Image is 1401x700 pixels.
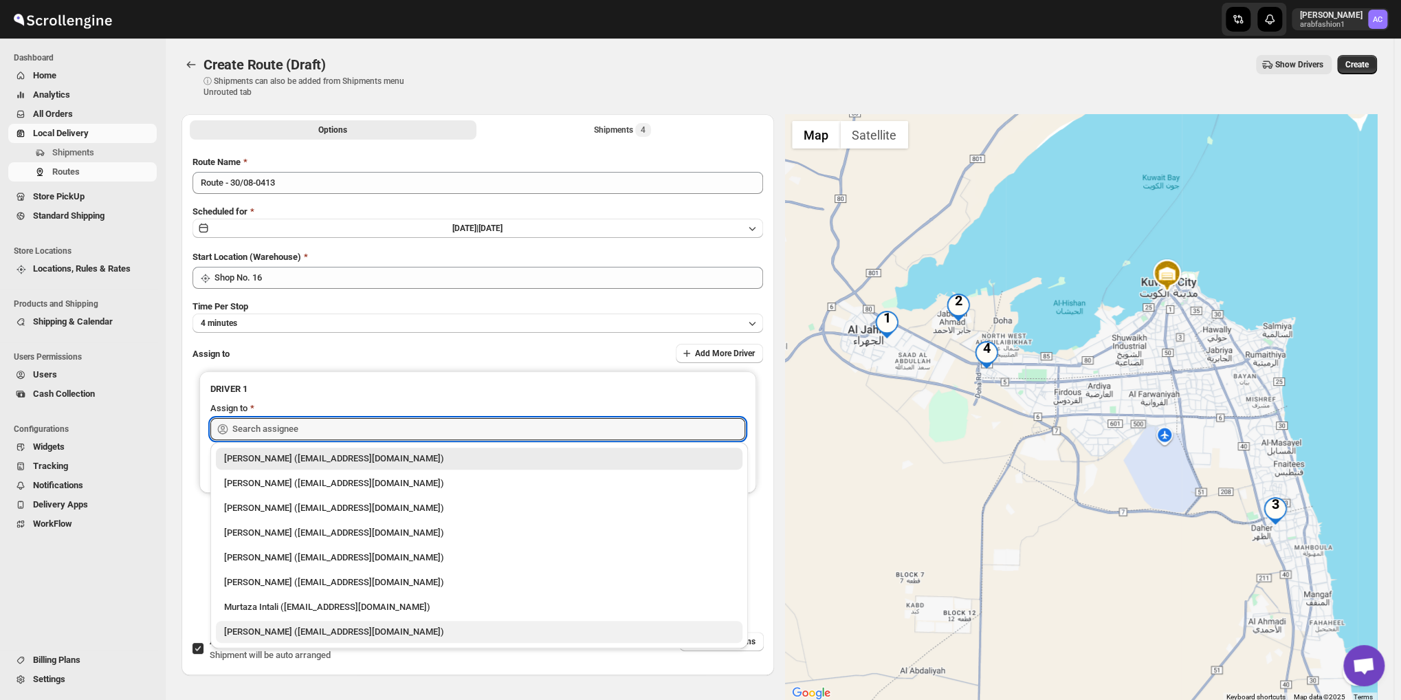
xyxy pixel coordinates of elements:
li: Ali Hussain (alihita52@gmail.com) [210,519,748,544]
button: Show street map [792,121,840,149]
div: [PERSON_NAME] ([EMAIL_ADDRESS][DOMAIN_NAME]) [224,551,734,565]
a: Open chat [1343,645,1385,686]
span: Configurations [14,424,158,435]
div: Murtaza Intali ([EMAIL_ADDRESS][DOMAIN_NAME]) [224,600,734,614]
p: arabfashion1 [1300,21,1363,29]
img: ScrollEngine [11,2,114,36]
span: Add More Driver [695,348,755,359]
span: Store Locations [14,245,158,256]
button: Widgets [8,437,157,457]
button: Locations, Rules & Rates [8,259,157,278]
li: Anil Trivedi (siddhu37.trivedi@gmail.com) [210,569,748,593]
div: 1 [873,311,901,338]
span: Users [33,369,57,380]
button: Tracking [8,457,157,476]
span: Store PickUp [33,191,85,201]
span: 4 minutes [201,318,237,329]
button: Create [1337,55,1377,74]
div: [PERSON_NAME] ([EMAIL_ADDRESS][DOMAIN_NAME]) [224,526,734,540]
span: Routes [52,166,80,177]
button: Selected Shipments [479,120,766,140]
span: Analytics [33,89,70,100]
div: 4 [973,341,1000,369]
p: [PERSON_NAME] [1300,10,1363,21]
span: Options [318,124,347,135]
span: Route Name [192,157,241,167]
button: All Route Options [190,120,476,140]
span: Standard Shipping [33,210,104,221]
button: Analytics [8,85,157,105]
h3: DRIVER 1 [210,382,745,396]
div: Assign to [210,402,247,415]
button: Add More Driver [676,344,763,363]
span: Billing Plans [33,655,80,665]
button: Notifications [8,476,157,495]
span: Show Drivers [1275,59,1323,70]
span: Shipment will be auto arranged [210,650,331,660]
span: Abizer Chikhly [1368,10,1387,29]
li: Nagendra Reddy (fnsalonsecretary@gmail.com) [210,618,748,643]
button: Users [8,365,157,384]
li: Abizer Chikhly (abizertc@gmail.com) [210,470,748,494]
span: Users Permissions [14,351,158,362]
button: Routes [181,55,201,74]
span: Create Route (Draft) [203,56,326,73]
span: All Orders [33,109,73,119]
button: Map camera controls [1343,658,1370,686]
input: Eg: Bengaluru Route [192,172,763,194]
button: Routes [8,162,157,182]
span: Start Location (Warehouse) [192,252,301,262]
div: 2 [945,294,972,321]
button: Shipping & Calendar [8,312,157,331]
button: [DATE]|[DATE] [192,219,763,238]
button: Billing Plans [8,650,157,670]
div: Shipments [594,123,651,137]
span: [DATE] | [452,223,478,233]
span: Scheduled for [192,206,247,217]
span: Create [1345,59,1369,70]
span: Assign to [192,349,230,359]
span: Settings [33,674,65,684]
div: All Route Options [181,144,774,601]
div: 3 [1261,497,1289,525]
div: [PERSON_NAME] ([EMAIL_ADDRESS][DOMAIN_NAME]) [224,576,734,589]
span: Products and Shipping [14,298,158,309]
span: Cash Collection [33,389,95,399]
span: Shipping & Calendar [33,316,113,327]
span: 4 [641,124,646,135]
span: Notifications [33,480,83,490]
li: Murtaza Bhai Sagwara (murtazarata786@gmail.com) [210,494,748,519]
p: ⓘ Shipments can also be added from Shipments menu Unrouted tab [203,76,420,98]
button: Shipments [8,143,157,162]
li: Murtaza Intali (intaliwalamurtaza@gmail.com) [210,593,748,618]
input: Search location [214,267,763,289]
span: Local Delivery [33,128,89,138]
div: [PERSON_NAME] ([EMAIL_ADDRESS][DOMAIN_NAME]) [224,452,734,466]
span: Locations, Rules & Rates [33,263,131,274]
span: Tracking [33,461,68,471]
span: Shipments [52,147,94,157]
span: Time Per Stop [192,301,248,311]
button: Cash Collection [8,384,157,404]
div: [PERSON_NAME] ([EMAIL_ADDRESS][DOMAIN_NAME]) [224,477,734,490]
button: All Orders [8,105,157,124]
span: [DATE] [478,223,503,233]
button: Show Drivers [1256,55,1332,74]
button: Home [8,66,157,85]
li: Aziz Taher (azizchikhly53@gmail.com) [210,448,748,470]
span: WorkFlow [33,518,72,529]
button: 4 minutes [192,314,763,333]
div: [PERSON_NAME] ([EMAIL_ADDRESS][DOMAIN_NAME]) [224,625,734,639]
span: Home [33,70,56,80]
span: Dashboard [14,52,158,63]
button: Show satellite imagery [840,121,908,149]
button: Delivery Apps [8,495,157,514]
button: User menu [1292,8,1389,30]
button: Settings [8,670,157,689]
span: Delivery Apps [33,499,88,510]
span: AI Optimize [210,636,256,646]
button: WorkFlow [8,514,157,534]
text: AC [1373,15,1382,24]
div: [PERSON_NAME] ([EMAIL_ADDRESS][DOMAIN_NAME]) [224,501,734,515]
li: Manan Miyaji (miyaji5253@gmail.com) [210,544,748,569]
